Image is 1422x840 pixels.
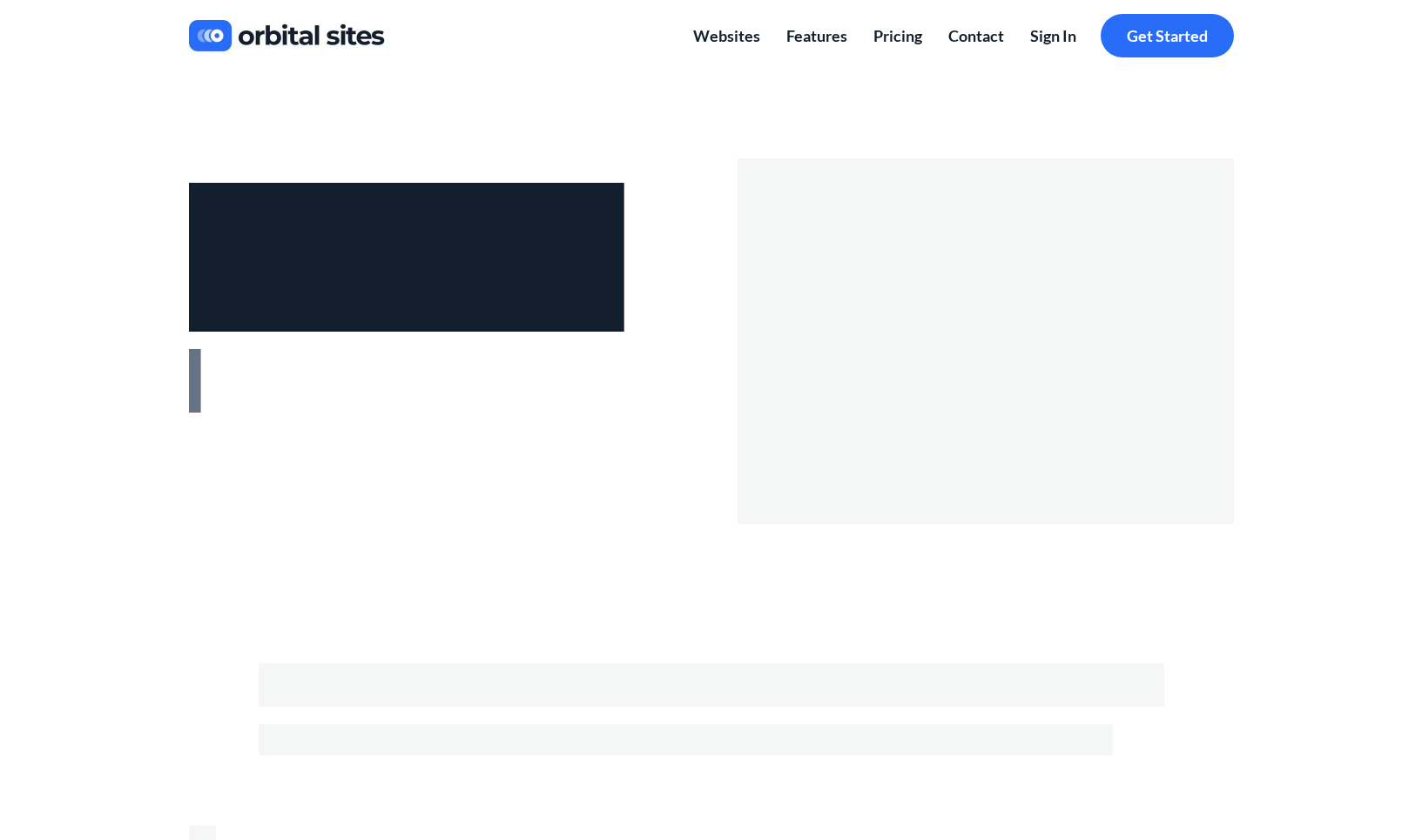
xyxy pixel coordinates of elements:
[1030,26,1076,45] span: Sign In
[680,14,773,58] a: Websites
[1127,26,1208,45] span: Get Started
[189,13,385,58] img: a830013a-b469-4526-b329-771b379920ab.jpg
[873,26,922,45] span: Pricing
[948,26,1004,45] span: Contact
[693,26,760,45] span: Websites
[935,14,1017,58] a: Contact
[259,663,1164,707] p: What you can do with Orbital
[860,14,935,58] a: Pricing
[1101,14,1234,58] a: Get Started
[773,14,860,58] a: Features
[786,26,847,45] span: Features
[1017,14,1089,58] a: Sign In
[738,158,1234,524] img: dad5dc6e-0634-433e-925d-15ac8ec12354.jpg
